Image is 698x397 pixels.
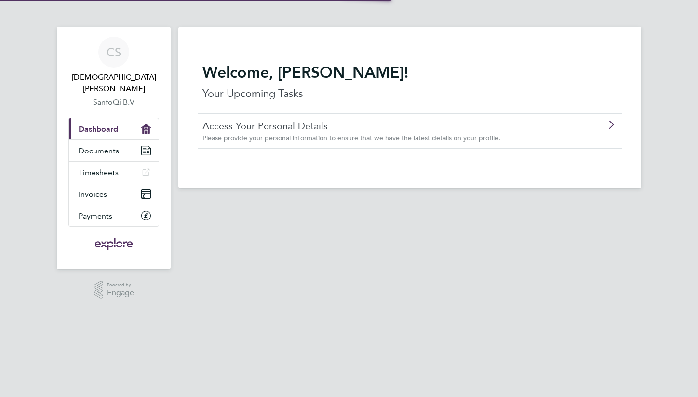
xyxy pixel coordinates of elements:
[79,168,119,177] span: Timesheets
[79,211,112,220] span: Payments
[69,183,159,205] a: Invoices
[94,236,134,252] img: exploregroup-logo-retina.png
[79,190,107,199] span: Invoices
[202,86,617,101] p: Your Upcoming Tasks
[79,124,118,134] span: Dashboard
[68,96,159,108] a: SanfoQi B.V
[107,281,134,289] span: Powered by
[68,71,159,95] span: Christian Sitepu
[94,281,134,299] a: Powered byEngage
[107,289,134,297] span: Engage
[57,27,171,269] nav: Main navigation
[69,162,159,183] a: Timesheets
[68,37,159,95] a: CS[DEMOGRAPHIC_DATA][PERSON_NAME]
[69,140,159,161] a: Documents
[202,120,563,132] a: Access Your Personal Details
[69,205,159,226] a: Payments
[202,63,617,82] h2: Welcome, [PERSON_NAME]!
[202,134,500,142] span: Please provide your personal information to ensure that we have the latest details on your profile.
[68,236,159,252] a: Go to home page
[69,118,159,139] a: Dashboard
[107,46,121,58] span: CS
[79,146,119,155] span: Documents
